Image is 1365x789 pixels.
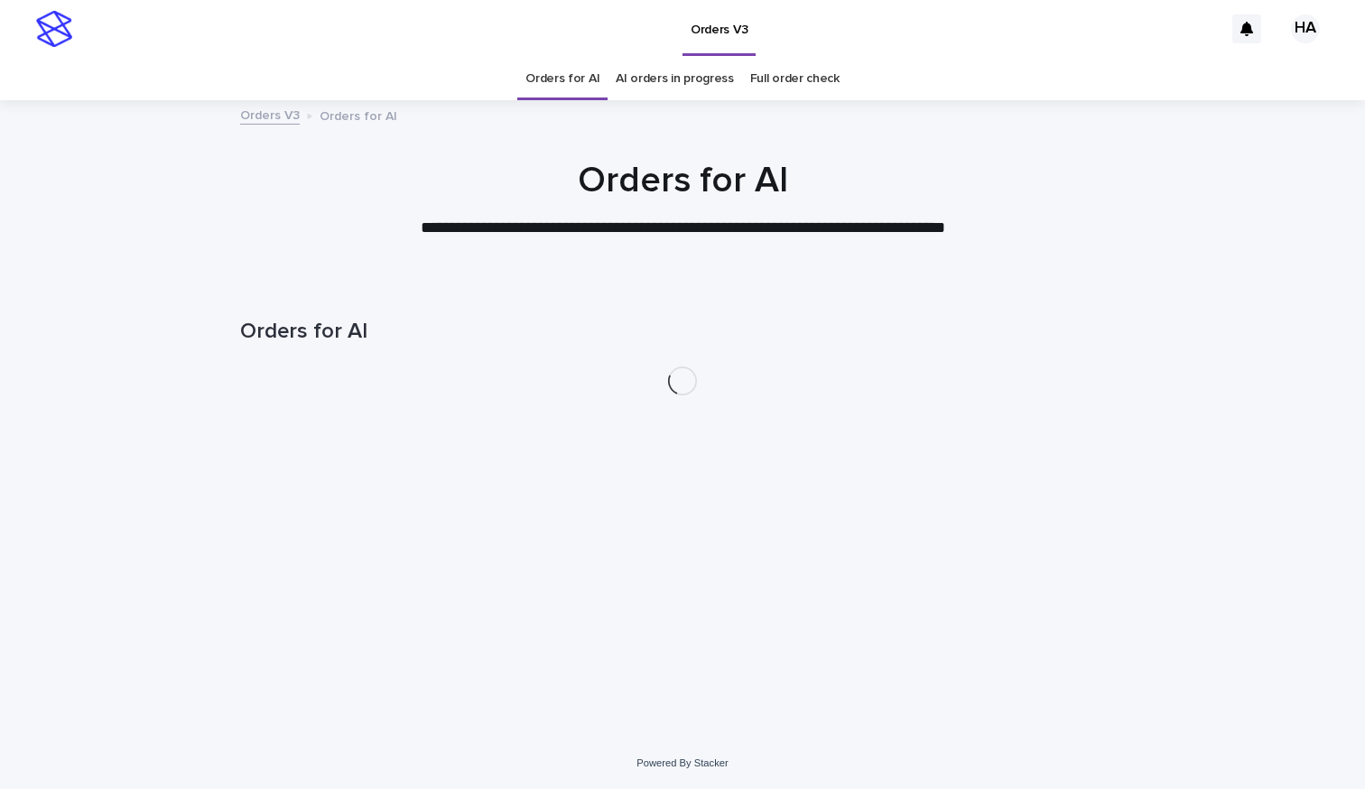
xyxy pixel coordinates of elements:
a: AI orders in progress [616,58,734,100]
h1: Orders for AI [240,319,1125,345]
div: HA [1291,14,1320,43]
h1: Orders for AI [240,159,1125,202]
a: Orders for AI [525,58,599,100]
a: Orders V3 [240,104,300,125]
p: Orders for AI [320,105,397,125]
a: Full order check [750,58,840,100]
img: stacker-logo-s-only.png [36,11,72,47]
a: Powered By Stacker [636,757,728,768]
